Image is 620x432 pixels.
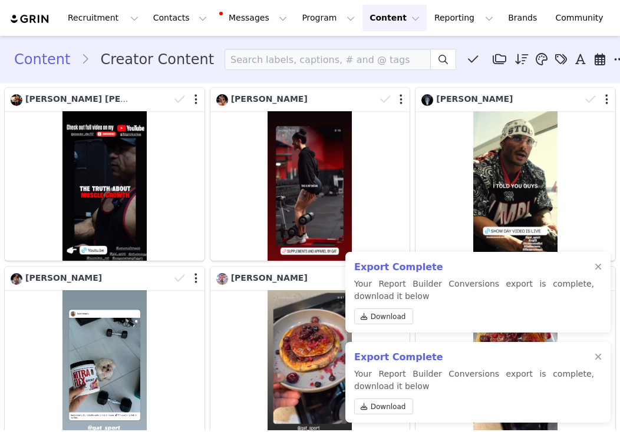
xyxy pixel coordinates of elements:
img: d6eccb18-04c9-469b-b003-8e0eba9003b6.jpg [421,94,433,106]
p: Your Report Builder Conversions export is complete, download it below [354,278,594,329]
button: Program [295,5,362,31]
h2: Export Complete [354,260,594,274]
span: [PERSON_NAME] [PERSON_NAME] [25,94,182,104]
span: [PERSON_NAME] [436,94,513,104]
button: Recruitment [61,5,146,31]
a: Download [354,398,413,414]
span: Download [371,401,406,412]
span: [PERSON_NAME] [25,273,102,283]
img: f4be546f-a4f1-48a2-be63-1c2a0bc6678d.jpg [216,273,228,285]
button: Messages [215,5,294,31]
a: Content [14,49,81,70]
p: Your Report Builder Conversions export is complete, download it below [354,368,594,419]
a: Brands [501,5,548,31]
span: [PERSON_NAME] [231,273,308,283]
img: e9d227c8-bc01-486c-a424-d66d6ad46c19.jpg [11,94,22,106]
img: 38cb8a03-de25-436f-b3cf-dc87a56d2a1e.jpg [11,273,22,285]
span: [PERSON_NAME] [231,94,308,104]
a: Community [549,5,616,31]
button: Reporting [427,5,500,31]
button: Contacts [146,5,214,31]
button: Content [362,5,427,31]
img: 343fbd40-512d-4b68-a7e9-4b2a6ff6405b.jpg [216,94,228,106]
img: grin logo [9,14,51,25]
a: Download [354,308,413,324]
h2: Export Complete [354,350,594,364]
input: Search labels, captions, # and @ tags [225,49,431,70]
span: Download [371,311,406,322]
